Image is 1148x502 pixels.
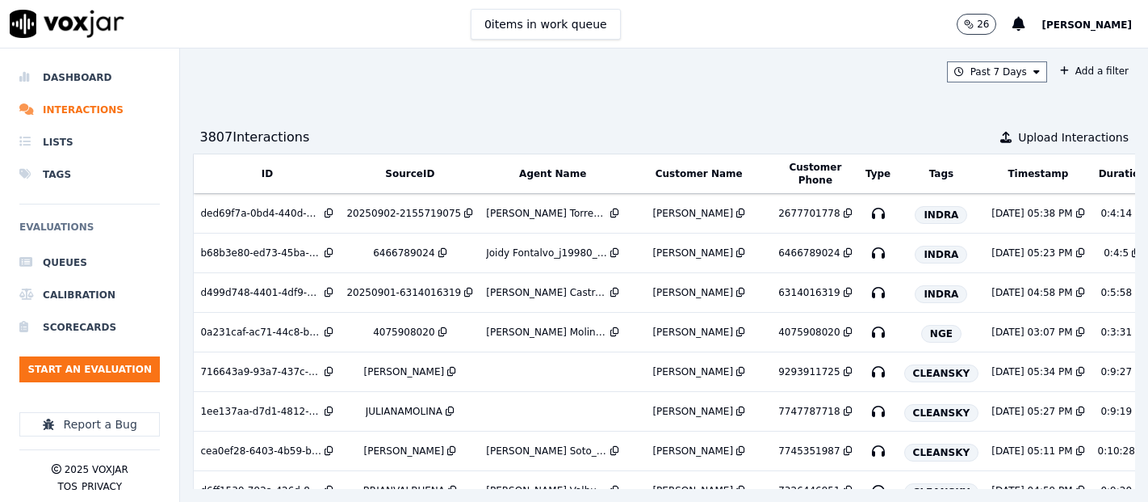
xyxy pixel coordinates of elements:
[652,326,733,339] div: [PERSON_NAME]
[1098,445,1135,458] div: 0:10:28
[19,158,160,191] a: Tags
[991,484,1072,497] div: [DATE] 04:59 PM
[10,10,124,38] img: voxjar logo
[1100,484,1132,497] div: 0:9:20
[19,126,160,158] a: Lists
[1100,405,1132,418] div: 0:9:19
[486,484,607,497] div: [PERSON_NAME] Valbuena_b26454_CLEANSKY
[363,484,445,497] div: BRIANVALBUENA
[19,279,160,311] a: Calibration
[486,445,607,458] div: [PERSON_NAME] Soto_j25800_CLEANSKY
[778,365,840,378] div: 9293911725
[991,207,1072,220] div: [DATE] 05:38 PM
[1018,129,1129,146] span: Upload Interactions
[19,217,160,247] h6: Evaluations
[915,285,967,303] span: INDRA
[200,365,321,378] div: 716643a9-93a7-437c-88e9-2232d3f5024d
[991,405,1072,418] div: [DATE] 05:27 PM
[904,483,979,501] span: CLEANSKY
[991,365,1072,378] div: [DATE] 05:34 PM
[200,207,321,220] div: ded69f7a-0bd4-440d-915e-3f2396a260f8
[652,445,733,458] div: [PERSON_NAME]
[656,167,743,180] button: Customer Name
[904,365,979,382] span: CLEANSKY
[19,61,160,94] a: Dashboard
[957,14,996,35] button: 26
[19,356,160,382] button: Start an Evaluation
[778,445,840,458] div: 7745351987
[1000,129,1129,146] button: Upload Interactions
[200,286,321,299] div: d499d748-4401-4df9-9046-20969cb450b6
[366,405,442,418] div: JULIANAMOLINA
[346,207,461,220] div: 20250902-2155719075
[1054,61,1135,81] button: Add a filter
[904,404,979,422] span: CLEANSKY
[373,247,434,259] div: 6466789024
[82,480,122,493] button: Privacy
[19,412,160,437] button: Report a Bug
[262,167,273,180] button: ID
[364,365,445,378] div: [PERSON_NAME]
[19,247,160,279] a: Queues
[65,463,128,476] p: 2025 Voxjar
[778,484,840,497] div: 7326446951
[486,247,607,259] div: Joidy Fontalvo_j19980_INDRA
[915,246,967,264] span: INDRA
[519,167,586,180] button: Agent Name
[778,405,840,418] div: 7747787718
[778,161,852,187] button: Customer Phone
[991,445,1072,458] div: [DATE] 05:11 PM
[915,206,967,224] span: INDRA
[957,14,1012,35] button: 26
[921,325,962,343] span: NGE
[57,480,77,493] button: TOS
[652,484,733,497] div: [PERSON_NAME]
[486,207,607,220] div: [PERSON_NAME] Torres_w28567_INDRA
[1100,286,1132,299] div: 0:5:58
[364,445,445,458] div: [PERSON_NAME]
[1041,19,1132,31] span: [PERSON_NAME]
[977,18,989,31] p: 26
[778,286,840,299] div: 6314016319
[19,311,160,344] a: Scorecards
[652,365,733,378] div: [PERSON_NAME]
[19,94,160,126] a: Interactions
[486,286,607,299] div: [PERSON_NAME] Castro_r19948_INDRA
[778,326,840,339] div: 4075908020
[991,326,1072,339] div: [DATE] 03:07 PM
[929,167,953,180] button: Tags
[200,484,321,497] div: d6ff1539-792a-426d-82b6-ba59650d8db8
[346,286,461,299] div: 20250901-6314016319
[947,61,1047,82] button: Past 7 Days
[652,405,733,418] div: [PERSON_NAME]
[1008,167,1068,180] button: Timestamp
[904,444,979,462] span: CLEANSKY
[199,128,309,147] div: 3807 Interaction s
[200,445,321,458] div: cea0ef28-6403-4b59-bb25-6b88bae405b4
[1104,247,1129,259] div: 0:4:5
[1100,326,1132,339] div: 0:3:31
[1100,207,1132,220] div: 0:4:14
[200,326,321,339] div: 0a231caf-ac71-44c8-b5fc-014a58d67173
[652,286,733,299] div: [PERSON_NAME]
[991,286,1072,299] div: [DATE] 04:58 PM
[1099,167,1146,180] button: Duration
[652,207,733,220] div: [PERSON_NAME]
[200,405,321,418] div: 1ee137aa-d7d1-4812-ac5c-71ca066fb85b
[778,207,840,220] div: 2677701778
[471,9,621,40] button: 0items in work queue
[373,326,434,339] div: 4075908020
[486,326,607,339] div: [PERSON_NAME] Molina_Fuse3103_NGE
[385,167,434,180] button: SourceID
[652,247,733,259] div: [PERSON_NAME]
[1041,15,1148,34] button: [PERSON_NAME]
[778,247,840,259] div: 6466789024
[1100,365,1132,378] div: 0:9:27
